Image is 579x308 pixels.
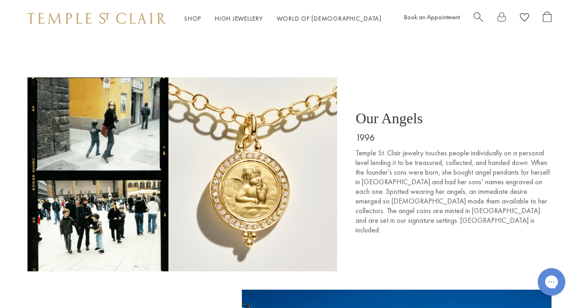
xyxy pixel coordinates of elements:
img: Temple St. Clair [27,13,166,24]
a: View Wishlist [520,11,529,26]
a: Book an Appointment [404,13,460,21]
nav: Main navigation [184,13,382,24]
p: Temple St. Clair jewelry touches people individually on a personal level lending it to be treasur... [355,148,552,235]
a: ShopShop [184,14,201,22]
a: World of [DEMOGRAPHIC_DATA]World of [DEMOGRAPHIC_DATA] [277,14,382,22]
a: Search [474,11,483,26]
p: Our Angels [355,110,552,127]
p: 1996 [355,132,552,143]
a: High JewelleryHigh Jewellery [215,14,263,22]
iframe: Gorgias live chat messenger [533,265,570,299]
a: Open Shopping Bag [543,11,552,26]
